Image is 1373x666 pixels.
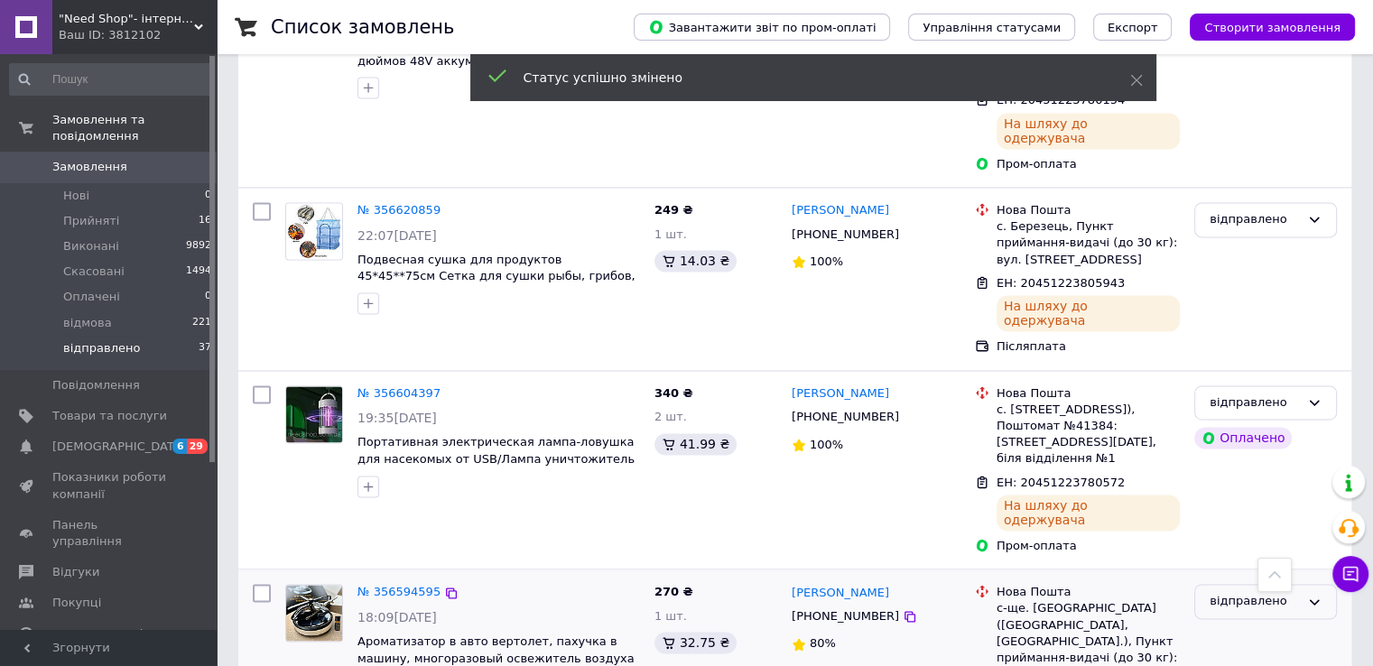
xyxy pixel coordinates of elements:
div: [PHONE_NUMBER] [788,405,903,429]
div: На шляху до одержувача [997,113,1180,149]
span: Нові [63,188,89,204]
span: Відгуки [52,564,99,580]
span: Створити замовлення [1204,21,1341,34]
span: Виконані [63,238,119,254]
div: Пром-оплата [997,156,1180,172]
a: Аккумуляторная цепная мини пила 6 дюймов 48V аккумулятор Сучкорез с 2 аккумуляторами + 2 Цепи в п... [357,37,599,84]
a: [PERSON_NAME] [792,202,889,219]
span: ЕН: 20451223780572 [997,476,1125,489]
div: Нова Пошта [997,202,1180,218]
div: 14.03 ₴ [654,250,737,272]
span: 37 [199,340,211,356]
span: 0 [205,188,211,204]
span: відмова [63,315,112,331]
span: 249 ₴ [654,203,693,217]
button: Чат з покупцем [1332,556,1368,592]
div: [PHONE_NUMBER] [788,605,903,628]
img: Фото товару [286,585,342,641]
h1: Список замовлень [271,16,454,38]
div: відправлено [1210,393,1300,412]
button: Експорт [1093,14,1173,41]
a: № 356620859 [357,203,441,217]
div: Ваш ID: 3812102 [59,27,217,43]
span: 29 [187,439,208,454]
span: 16 [199,213,211,229]
span: 340 ₴ [654,386,693,400]
a: № 356604397 [357,386,441,400]
span: 100% [810,254,843,268]
span: Покупці [52,595,101,611]
span: 19:35[DATE] [357,411,437,425]
span: 6 [172,439,187,454]
div: с. [STREET_ADDRESS]), Поштомат №41384: [STREET_ADDRESS][DATE], біля відділення №1 [997,402,1180,467]
span: 9892 [186,238,211,254]
div: відправлено [1210,592,1300,611]
div: На шляху до одержувача [997,295,1180,331]
span: 100% [810,438,843,451]
div: Пром-оплата [997,538,1180,554]
button: Завантажити звіт по пром-оплаті [634,14,890,41]
span: 0 [205,289,211,305]
span: [DEMOGRAPHIC_DATA] [52,439,186,455]
a: [PERSON_NAME] [792,585,889,602]
span: 221 [192,315,211,331]
div: Нова Пошта [997,385,1180,402]
a: Подвесная сушка для продуктов 45*45**75см Сетка для сушки рыбы, грибов, овощей и фруктов трехъяру... [357,253,635,300]
span: Оплачені [63,289,120,305]
span: 22:07[DATE] [357,228,437,243]
span: 80% [810,636,836,650]
div: с. Березець, Пункт приймання-видачі (до 30 кг): вул. [STREET_ADDRESS] [997,218,1180,268]
span: 2 шт. [654,410,687,423]
a: Фото товару [285,584,343,642]
a: Фото товару [285,202,343,260]
span: 18:09[DATE] [357,610,437,624]
div: Післяплата [997,338,1180,355]
input: Пошук [9,63,213,96]
span: Завантажити звіт по пром-оплаті [648,19,876,35]
span: Прийняті [63,213,119,229]
div: Нова Пошта [997,584,1180,600]
img: Фото товару [286,203,342,259]
a: Фото товару [285,385,343,443]
span: Скасовані [63,264,125,280]
span: ЕН: 20451223805943 [997,276,1125,290]
a: Портативная электрическая лампа-ловушка для насекомых от USB/Лампа уничтожитель комаров [357,435,635,482]
div: 32.75 ₴ [654,632,737,653]
span: Замовлення [52,159,127,175]
div: На шляху до одержувача [997,495,1180,531]
div: відправлено [1210,210,1300,229]
span: "Need Shop"- інтернет-магазин [59,11,194,27]
span: 270 ₴ [654,585,693,598]
div: [PHONE_NUMBER] [788,223,903,246]
span: Каталог ProSale [52,626,150,643]
div: Оплачено [1194,427,1292,449]
span: Панель управління [52,517,167,550]
span: Товари та послуги [52,408,167,424]
span: 1 шт. [654,227,687,241]
div: Статус успішно змінено [524,69,1085,87]
span: Показники роботи компанії [52,469,167,502]
span: 1494 [186,264,211,280]
span: Експорт [1108,21,1158,34]
img: Фото товару [286,386,342,442]
button: Управління статусами [908,14,1075,41]
span: Повідомлення [52,377,140,393]
span: Управління статусами [923,21,1061,34]
span: відправлено [63,340,140,356]
a: Створити замовлення [1172,20,1355,33]
span: 1 шт. [654,609,687,623]
div: 41.99 ₴ [654,433,737,455]
button: Створити замовлення [1190,14,1355,41]
a: [PERSON_NAME] [792,385,889,402]
span: Замовлення та повідомлення [52,112,217,144]
a: № 356594595 [357,585,441,598]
